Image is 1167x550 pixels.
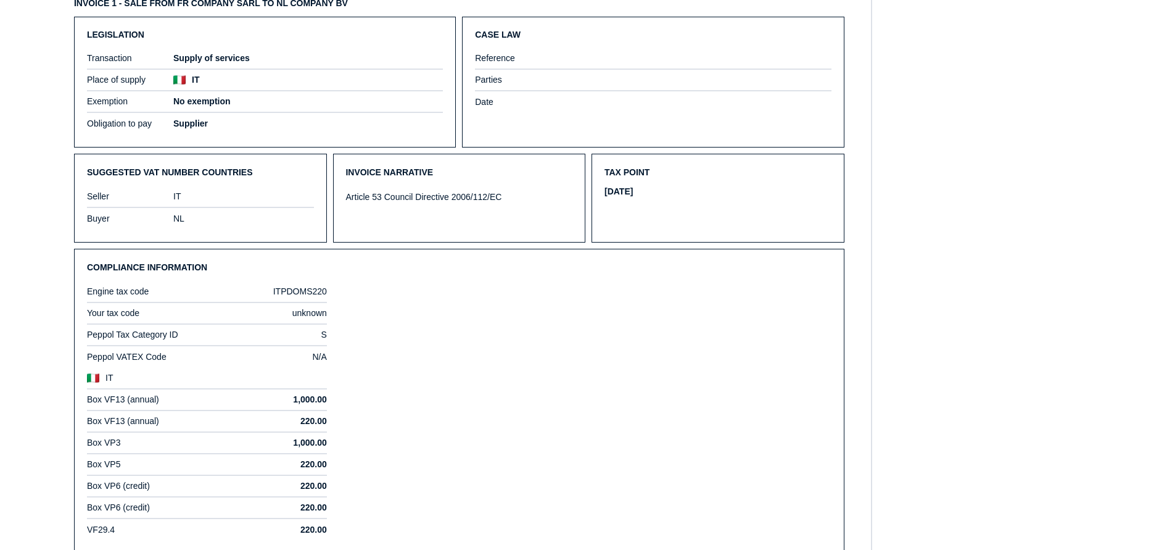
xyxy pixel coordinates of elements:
img: it.png [173,75,186,85]
div: IT [173,191,314,201]
div: NL [173,214,314,223]
label: Box VF13 (annual) [87,416,204,426]
h5: 1,000.00 [210,394,326,404]
label: VF29.4 [87,525,204,535]
h3: Suggested VAT number countries [87,167,314,178]
h5: IT [192,75,199,85]
div: N/A [210,352,326,362]
label: Transaction [87,53,173,63]
label: Reference [475,53,561,63]
label: IT [105,373,235,383]
img: it.png [87,373,99,383]
label: Exemption [87,96,173,106]
h5: 220.00 [210,525,326,535]
h5: 1,000.00 [210,438,326,448]
label: Peppol VATEX Code [87,352,204,362]
label: Obligation to pay [87,119,173,128]
h5: 220.00 [210,502,326,512]
h3: Legislation [87,30,443,40]
label: Your tax code [87,308,204,318]
h3: Invoice narrative [346,167,573,178]
label: Place of supply [87,75,173,85]
label: Box VP6 (credit) [87,502,204,512]
label: Buyer [87,214,173,223]
label: Peppol Tax Category ID [87,330,204,340]
h5: 220.00 [210,459,326,469]
label: Parties [475,75,561,85]
div: ITPDOMS220 [210,286,326,296]
label: Engine tax code [87,286,204,296]
div: S [210,330,326,340]
h5: 220.00 [210,416,326,426]
h5: [DATE] [604,186,633,196]
h3: Tax point [604,167,831,178]
label: Box VP3 [87,438,204,448]
label: Seller [87,191,173,201]
h5: Supplier [173,119,443,128]
div: Article 53 Council Directive 2006/112/EC [346,192,573,202]
label: Box VP6 (credit) [87,481,204,491]
label: Date [475,97,561,107]
h3: Compliance information [87,262,831,273]
label: Box VF13 (annual) [87,394,204,404]
h5: 220.00 [210,481,326,491]
h5: Supply of services [173,53,443,63]
h3: Case law [475,30,831,40]
h5: No exemption [173,96,443,106]
label: Box VP5 [87,459,204,469]
div: unknown [210,308,326,318]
